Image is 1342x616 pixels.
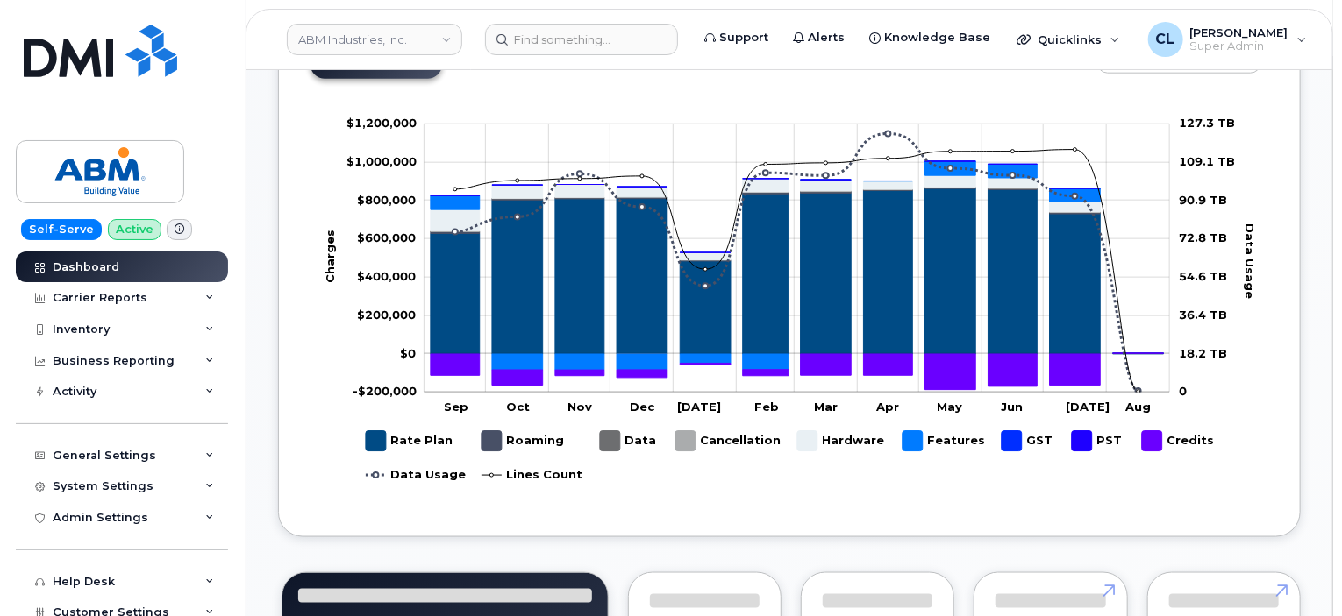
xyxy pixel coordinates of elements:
g: $0 [353,385,417,399]
g: Lines Count [482,458,582,492]
span: Alerts [808,29,845,46]
g: Hardware [797,424,885,458]
tspan: -$200,000 [353,385,417,399]
tspan: $1,000,000 [346,154,417,168]
g: Features [903,424,985,458]
tspan: Apr [875,400,899,414]
tspan: Feb [754,400,779,414]
tspan: $1,200,000 [346,117,417,131]
a: Support [692,20,781,55]
g: Credits [431,353,1164,389]
input: Find something... [485,24,678,55]
a: ABM Industries, Inc. [287,24,462,55]
tspan: Jun [1001,400,1023,414]
tspan: Charges [322,230,336,283]
g: Credits [1142,424,1214,458]
tspan: 0 [1179,385,1187,399]
tspan: Sep [444,400,468,414]
a: Knowledge Base [857,20,1003,55]
tspan: Aug [1124,400,1151,414]
tspan: 36.4 TB [1179,308,1227,322]
a: Alerts [781,20,857,55]
span: CL [1156,29,1175,50]
g: Data [600,424,658,458]
tspan: [DATE] [1066,400,1110,414]
g: $0 [357,193,416,207]
tspan: $200,000 [357,308,416,322]
tspan: Data Usage [1243,223,1257,299]
g: Cancellation [675,424,781,458]
g: $0 [357,308,416,322]
span: Support [719,29,768,46]
g: Chart [322,117,1257,492]
tspan: 90.9 TB [1179,193,1227,207]
tspan: $800,000 [357,193,416,207]
span: Super Admin [1190,39,1288,53]
tspan: 72.8 TB [1179,231,1227,245]
g: Legend [366,424,1214,492]
g: PST [1072,424,1124,458]
tspan: 109.1 TB [1179,154,1235,168]
g: Data Usage [366,458,466,492]
g: $0 [357,269,416,283]
span: Quicklinks [1038,32,1102,46]
tspan: Nov [567,400,592,414]
g: $0 [357,231,416,245]
div: Carl Larrison [1136,22,1319,57]
span: [PERSON_NAME] [1190,25,1288,39]
tspan: Mar [814,400,838,414]
tspan: [DATE] [676,400,720,414]
tspan: Oct [506,400,530,414]
div: Quicklinks [1004,22,1132,57]
tspan: $600,000 [357,231,416,245]
g: Roaming [482,424,565,458]
tspan: $400,000 [357,269,416,283]
g: $0 [346,117,417,131]
tspan: 127.3 TB [1179,117,1235,131]
span: Knowledge Base [884,29,990,46]
g: Rate Plan [431,188,1164,354]
tspan: 54.6 TB [1179,269,1227,283]
tspan: May [937,400,962,414]
tspan: Dec [630,400,655,414]
tspan: 18.2 TB [1179,346,1227,360]
g: GST [1002,424,1054,458]
g: $0 [346,154,417,168]
tspan: $0 [400,346,416,360]
g: Rate Plan [366,424,453,458]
